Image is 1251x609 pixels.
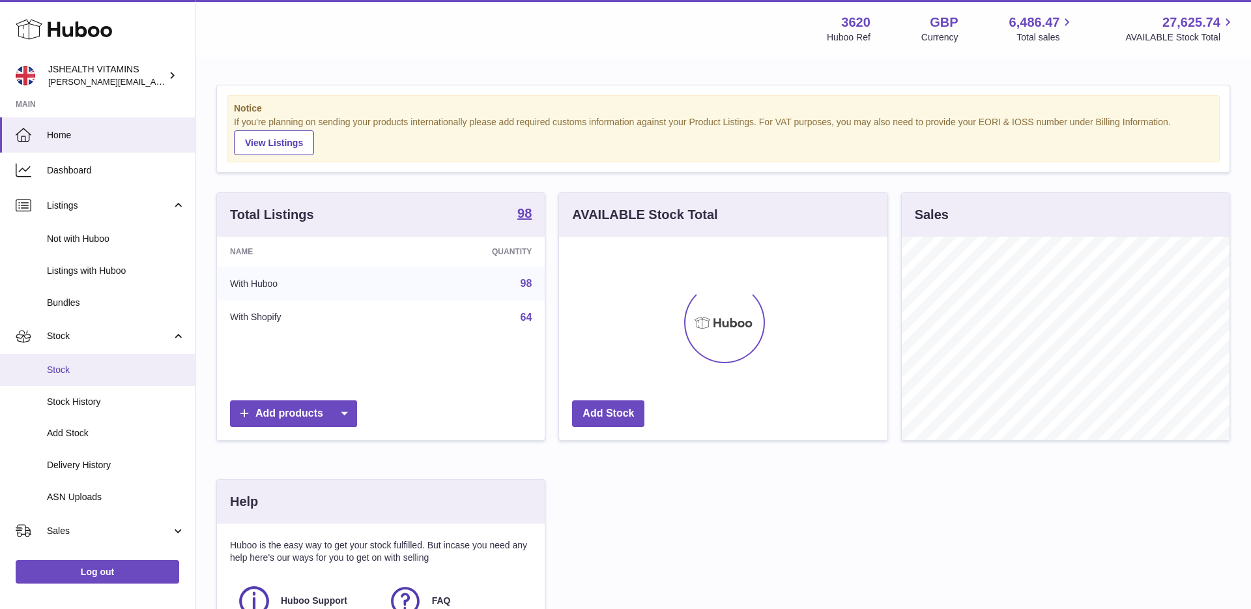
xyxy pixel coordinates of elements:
[1125,31,1235,44] span: AVAILABLE Stock Total
[47,491,185,503] span: ASN Uploads
[47,427,185,439] span: Add Stock
[47,525,171,537] span: Sales
[572,400,644,427] a: Add Stock
[921,31,958,44] div: Currency
[432,595,451,607] span: FAQ
[521,312,532,323] a: 64
[234,116,1213,155] div: If you're planning on sending your products internationally please add required customs informati...
[1125,14,1235,44] a: 27,625.74 AVAILABLE Stock Total
[1162,14,1220,31] span: 27,625.74
[217,301,394,334] td: With Shopify
[915,206,949,224] h3: Sales
[230,493,258,511] h3: Help
[16,560,179,584] a: Log out
[572,206,717,224] h3: AVAILABLE Stock Total
[1009,14,1060,31] span: 6,486.47
[47,129,185,141] span: Home
[517,207,532,220] strong: 98
[230,400,357,427] a: Add products
[47,265,185,277] span: Listings with Huboo
[1016,31,1074,44] span: Total sales
[230,206,314,224] h3: Total Listings
[48,76,261,87] span: [PERSON_NAME][EMAIL_ADDRESS][DOMAIN_NAME]
[1009,14,1075,44] a: 6,486.47 Total sales
[47,233,185,245] span: Not with Huboo
[217,237,394,267] th: Name
[234,102,1213,115] strong: Notice
[47,330,171,342] span: Stock
[47,396,185,408] span: Stock History
[841,14,870,31] strong: 3620
[230,539,532,564] p: Huboo is the easy way to get your stock fulfilled. But incase you need any help here's our ways f...
[521,278,532,289] a: 98
[48,63,165,88] div: JSHEALTH VITAMINS
[47,364,185,376] span: Stock
[47,200,171,212] span: Listings
[16,66,35,85] img: francesca@jshealthvitamins.com
[827,31,870,44] div: Huboo Ref
[517,207,532,222] a: 98
[47,297,185,309] span: Bundles
[930,14,958,31] strong: GBP
[47,164,185,177] span: Dashboard
[281,595,347,607] span: Huboo Support
[234,130,314,155] a: View Listings
[217,267,394,301] td: With Huboo
[394,237,545,267] th: Quantity
[47,459,185,471] span: Delivery History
